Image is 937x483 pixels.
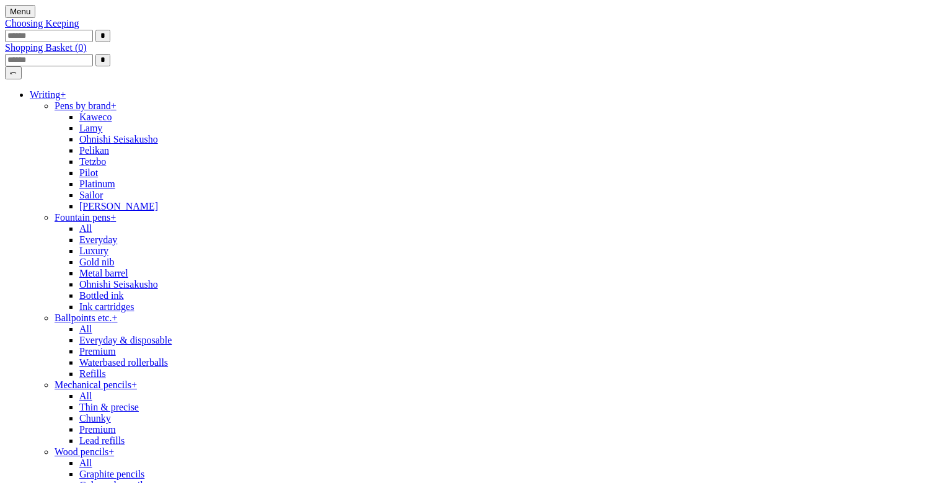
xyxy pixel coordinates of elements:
a: Choosing Keeping [5,18,79,29]
a: Everyday [79,234,117,245]
a: Platinum [79,179,115,189]
button: ⤺ [5,66,22,79]
a: Pens by brand+ [55,100,117,111]
a: Gold nib [79,257,114,267]
a: All [79,223,92,234]
a: Lamy [79,123,102,133]
span: + [111,100,117,111]
span: + [112,312,117,323]
a: Pelikan [79,145,109,156]
a: Sailor [79,190,103,200]
a: Tetzbo [79,156,106,167]
a: Waterbased rollerballs [79,357,168,368]
a: All [79,324,92,334]
span: + [60,89,66,100]
a: Ohnishi Seisakusho [79,279,158,290]
a: Metal barrel [79,268,128,278]
a: Pilot [79,167,98,178]
a: Bottled ink [79,290,124,301]
a: Writing+ [30,89,66,100]
a: Refills [79,368,106,379]
a: All [79,458,92,468]
a: Fountain pens+ [55,212,116,223]
a: Kaweco [79,112,112,122]
a: Chunky [79,413,111,423]
a: Ink cartridges [79,301,134,312]
a: Thin & precise [79,402,139,412]
a: Everyday & disposable [79,335,172,345]
a: Shopping Basket (0) [5,42,87,53]
a: Premium [79,424,116,435]
a: Lead refills [79,435,125,446]
a: All [79,391,92,401]
span: + [131,379,137,390]
a: Graphite pencils [79,469,144,479]
a: Mechanical pencils+ [55,379,137,390]
a: Luxury [79,246,108,256]
span: + [110,212,116,223]
a: Premium [79,346,116,357]
a: Ohnishi Seisakusho [79,134,158,144]
button: Menu [5,5,35,18]
span: + [108,446,114,457]
a: Ballpoints etc.+ [55,312,117,323]
a: Wood pencils+ [55,446,114,457]
a: [PERSON_NAME] [79,201,158,211]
